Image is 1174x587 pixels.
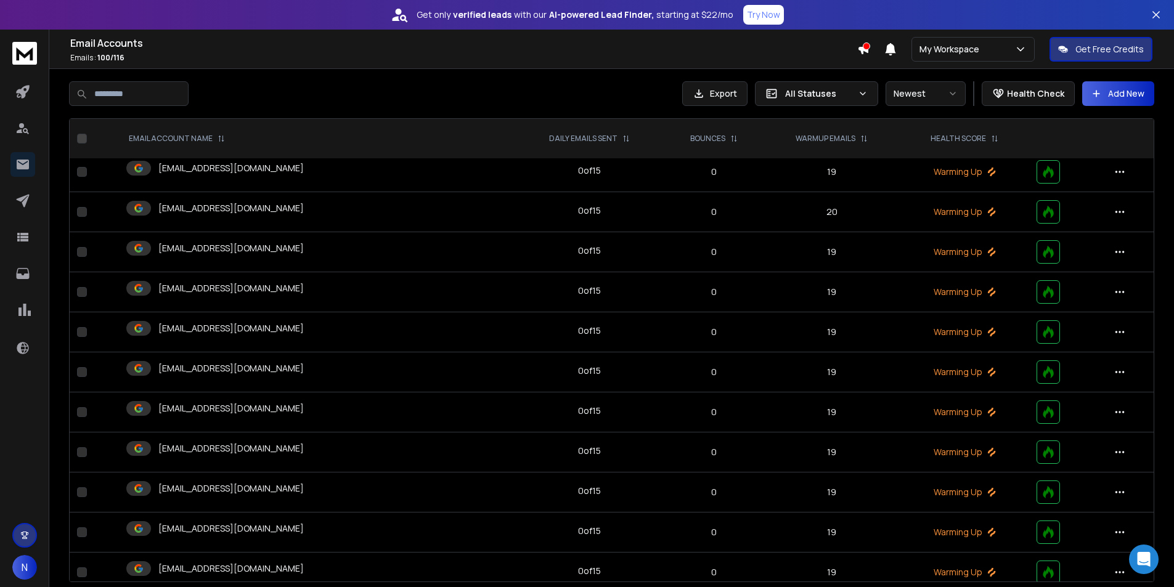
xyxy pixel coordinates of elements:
button: Get Free Credits [1050,37,1152,62]
div: 0 of 15 [578,445,601,457]
p: [EMAIL_ADDRESS][DOMAIN_NAME] [158,482,304,495]
td: 19 [764,352,900,392]
p: HEALTH SCORE [931,134,986,144]
td: 19 [764,312,900,352]
button: N [12,555,37,580]
p: Get only with our starting at $22/mo [417,9,733,21]
button: Export [682,81,748,106]
div: 0 of 15 [578,325,601,337]
h1: Email Accounts [70,36,857,51]
p: Warming Up [907,326,1022,338]
p: 0 [672,206,757,218]
p: BOUNCES [690,134,725,144]
td: 19 [764,232,900,272]
p: Warming Up [907,166,1022,178]
td: 19 [764,472,900,512]
p: Warming Up [907,366,1022,378]
p: Warming Up [907,286,1022,298]
div: 0 of 15 [578,405,601,417]
td: 19 [764,512,900,553]
span: 100 / 116 [97,52,124,63]
p: [EMAIL_ADDRESS][DOMAIN_NAME] [158,202,304,214]
p: Warming Up [907,246,1022,258]
p: Emails : [70,53,857,63]
strong: AI-powered Lead Finder, [549,9,654,21]
div: 0 of 15 [578,565,601,577]
p: 0 [672,446,757,458]
div: 0 of 15 [578,285,601,297]
p: All Statuses [785,87,853,100]
p: My Workspace [919,43,984,55]
div: 0 of 15 [578,525,601,537]
p: 0 [672,166,757,178]
p: [EMAIL_ADDRESS][DOMAIN_NAME] [158,282,304,294]
p: [EMAIL_ADDRESS][DOMAIN_NAME] [158,242,304,254]
button: Try Now [743,5,784,25]
div: EMAIL ACCOUNT NAME [129,134,225,144]
strong: verified leads [453,9,512,21]
p: 0 [672,246,757,258]
p: [EMAIL_ADDRESS][DOMAIN_NAME] [158,362,304,374]
p: 0 [672,366,757,378]
p: Get Free Credits [1075,43,1144,55]
td: 19 [764,152,900,192]
p: Warming Up [907,446,1022,458]
p: Warming Up [907,406,1022,418]
p: Warming Up [907,526,1022,538]
td: 19 [764,432,900,472]
p: 0 [672,286,757,298]
p: WARMUP EMAILS [796,134,855,144]
p: Try Now [747,9,780,21]
p: Warming Up [907,206,1022,218]
div: 0 of 15 [578,204,601,217]
p: Health Check [1007,87,1064,100]
p: [EMAIL_ADDRESS][DOMAIN_NAME] [158,402,304,415]
p: [EMAIL_ADDRESS][DOMAIN_NAME] [158,562,304,575]
p: Warming Up [907,566,1022,578]
button: Newest [886,81,966,106]
div: 0 of 15 [578,164,601,177]
td: 19 [764,392,900,432]
p: [EMAIL_ADDRESS][DOMAIN_NAME] [158,442,304,455]
p: [EMAIL_ADDRESS][DOMAIN_NAME] [158,322,304,334]
p: Warming Up [907,486,1022,498]
img: logo [12,42,37,65]
div: 0 of 15 [578,365,601,377]
p: 0 [672,406,757,418]
div: 0 of 15 [578,485,601,497]
p: DAILY EMAILS SENT [549,134,618,144]
p: [EMAIL_ADDRESS][DOMAIN_NAME] [158,522,304,535]
p: 0 [672,566,757,578]
p: 0 [672,486,757,498]
p: 0 [672,526,757,538]
td: 20 [764,192,900,232]
div: Open Intercom Messenger [1129,544,1159,574]
td: 19 [764,272,900,312]
div: 0 of 15 [578,245,601,257]
button: Add New [1082,81,1154,106]
p: 0 [672,326,757,338]
button: Health Check [982,81,1075,106]
p: [EMAIL_ADDRESS][DOMAIN_NAME] [158,162,304,174]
